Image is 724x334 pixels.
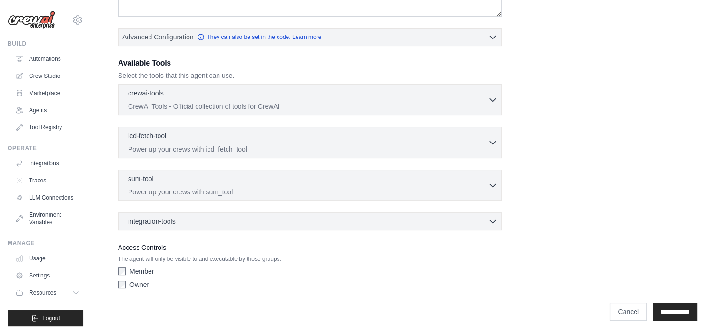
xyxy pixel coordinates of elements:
[11,86,83,101] a: Marketplace
[122,217,497,226] button: integration-tools
[119,29,501,46] button: Advanced Configuration They can also be set in the code. Learn more
[118,255,502,263] p: The agent will only be visible to and executable by those groups.
[122,32,193,42] span: Advanced Configuration
[122,174,497,197] button: sum-tool Power up your crews with sum_tool
[128,131,166,141] p: icd-fetch-tool
[11,251,83,266] a: Usage
[11,190,83,205] a: LLM Connections
[11,207,83,230] a: Environment Variables
[610,303,647,321] a: Cancel
[11,173,83,188] a: Traces
[128,217,176,226] span: integration-tools
[8,239,83,247] div: Manage
[128,144,488,154] p: Power up your crews with icd_fetch_tool
[128,102,488,111] p: CrewAI Tools - Official collection of tools for CrewAI
[197,33,321,41] a: They can also be set in the code. Learn more
[118,242,502,253] label: Access Controls
[122,131,497,154] button: icd-fetch-tool Power up your crews with icd_fetch_tool
[8,40,83,48] div: Build
[11,268,83,283] a: Settings
[128,174,154,183] p: sum-tool
[11,51,83,67] a: Automations
[129,280,149,289] label: Owner
[29,289,56,296] span: Resources
[11,156,83,171] a: Integrations
[128,88,164,98] p: crewai-tools
[11,68,83,84] a: Crew Studio
[11,285,83,300] button: Resources
[42,315,60,322] span: Logout
[118,57,502,69] h3: Available Tools
[8,310,83,326] button: Logout
[118,71,502,80] p: Select the tools that this agent can use.
[11,120,83,135] a: Tool Registry
[128,187,488,197] p: Power up your crews with sum_tool
[122,88,497,111] button: crewai-tools CrewAI Tools - Official collection of tools for CrewAI
[129,267,154,276] label: Member
[8,11,55,29] img: Logo
[11,103,83,118] a: Agents
[8,144,83,152] div: Operate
